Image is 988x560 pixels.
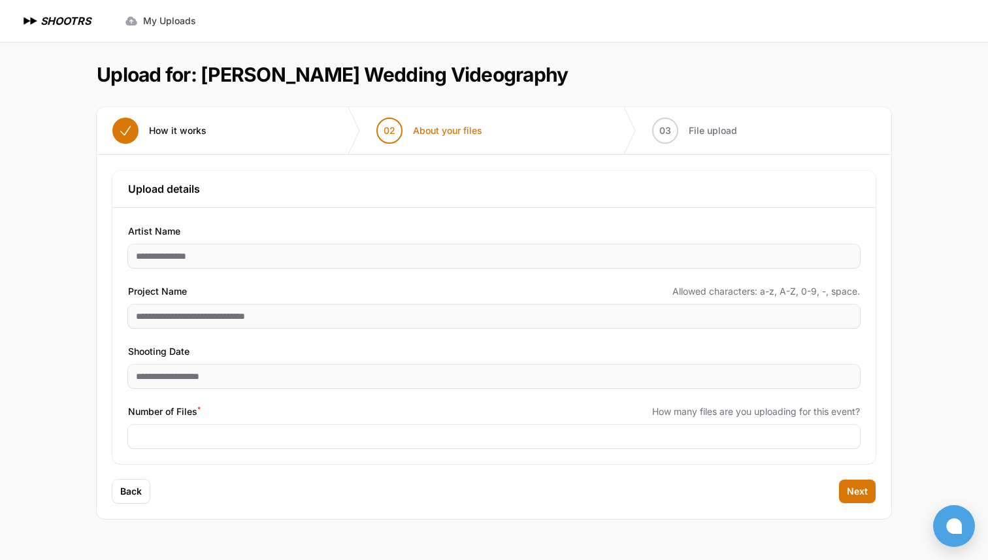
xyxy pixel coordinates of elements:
h3: Upload details [128,181,860,197]
button: How it works [97,107,222,154]
h1: SHOOTRS [41,13,91,29]
span: How it works [149,124,206,137]
span: Artist Name [128,223,180,239]
span: Next [847,485,868,498]
span: Number of Files [128,404,201,420]
button: 02 About your files [361,107,498,154]
button: Next [839,480,876,503]
button: Open chat window [933,505,975,547]
img: SHOOTRS [21,13,41,29]
span: Allowed characters: a-z, A-Z, 0-9, -, space. [672,285,860,298]
span: My Uploads [143,14,196,27]
span: About your files [413,124,482,137]
button: Back [112,480,150,503]
span: Back [120,485,142,498]
span: 02 [384,124,395,137]
a: SHOOTRS SHOOTRS [21,13,91,29]
span: 03 [659,124,671,137]
span: How many files are you uploading for this event? [652,405,860,418]
h1: Upload for: [PERSON_NAME] Wedding Videography [97,63,568,86]
button: 03 File upload [636,107,753,154]
a: My Uploads [117,9,204,33]
span: Shooting Date [128,344,189,359]
span: Project Name [128,284,187,299]
span: File upload [689,124,737,137]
